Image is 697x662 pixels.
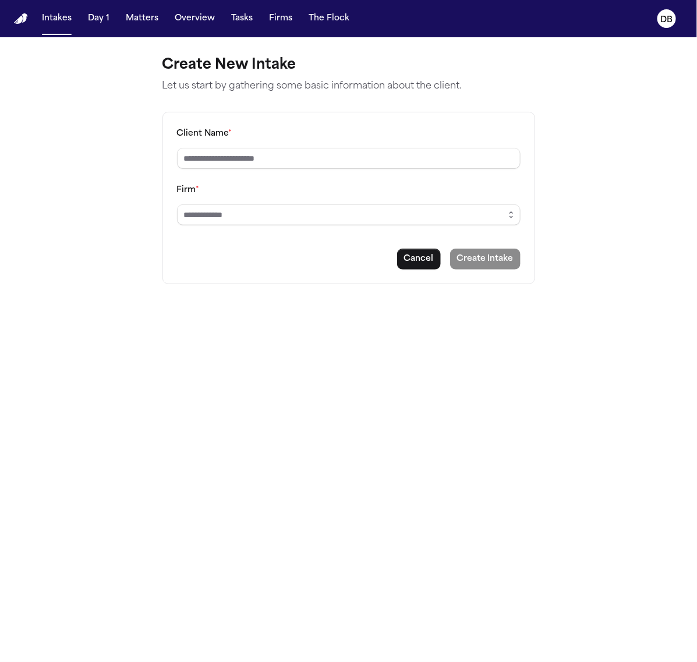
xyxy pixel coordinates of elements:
[162,79,535,93] p: Let us start by gathering some basic information about the client.
[14,13,28,24] a: Home
[170,8,220,29] button: Overview
[177,186,200,194] label: Firm
[83,8,114,29] button: Day 1
[162,56,535,75] h1: Create New Intake
[37,8,76,29] button: Intakes
[121,8,163,29] button: Matters
[450,249,521,270] button: Create intake
[397,249,441,270] button: Cancel intake creation
[177,129,232,138] label: Client Name
[177,148,521,169] input: Client name
[264,8,297,29] button: Firms
[177,204,521,225] input: Select a firm
[14,13,28,24] img: Finch Logo
[227,8,257,29] button: Tasks
[304,8,354,29] button: The Flock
